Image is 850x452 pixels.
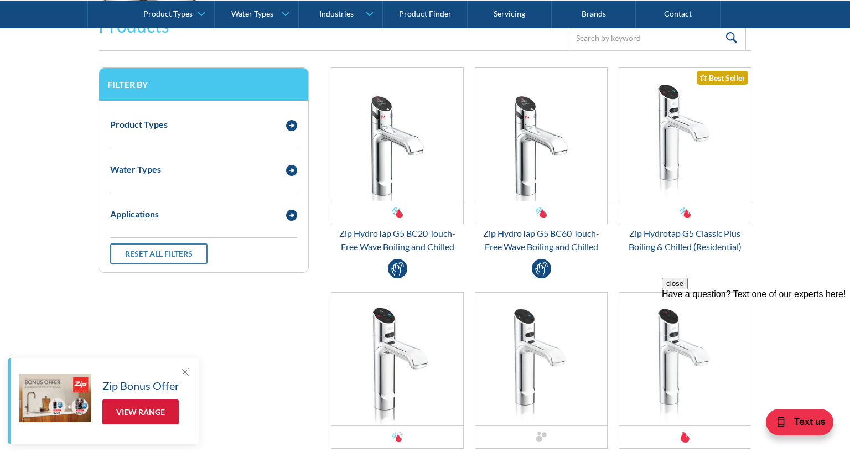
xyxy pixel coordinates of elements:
a: Zip Hydrotap G5 Classic Plus Boiling & Chilled (Residential)Best SellerZip Hydrotap G5 Classic Pl... [619,67,751,253]
a: View Range [102,399,179,424]
div: Best Seller [697,71,748,85]
img: Zip HydroTap G5 BC60 Touch-Free Wave Boiling and Chilled [475,68,607,201]
div: Water Types [110,163,161,176]
div: Product Types [110,118,168,131]
img: Zip Hydrotap G5 Classic Plus Boiling & Chilled (Residential) [619,68,751,201]
div: Zip Hydrotap G5 Classic Plus Boiling & Chilled (Residential) [619,227,751,253]
img: Zip HydroTap G5 BC20 Touch-Free Wave Boiling and Chilled [331,68,463,201]
h5: Zip Bonus Offer [102,377,179,394]
div: Water Types [231,9,273,18]
input: Search by keyword [569,25,746,50]
img: Zip Bonus Offer [19,374,91,422]
iframe: podium webchat widget prompt [662,278,850,411]
div: Zip HydroTap G5 BC20 Touch-Free Wave Boiling and Chilled [331,227,464,253]
iframe: podium webchat widget bubble [761,397,850,452]
a: Zip HydroTap G5 BC20 Touch-Free Wave Boiling and ChilledZip HydroTap G5 BC20 Touch-Free Wave Boil... [331,67,464,253]
img: Zip HydroTap G5 B100 Boiling Only [619,293,751,425]
img: Zip Hydrotap G5 Classic Plus Chilled & Sparkling (Residential) [475,293,607,425]
a: Zip HydroTap G5 BC60 Touch-Free Wave Boiling and ChilledZip HydroTap G5 BC60 Touch-Free Wave Boil... [475,67,608,253]
h3: Filter by [107,79,300,90]
a: Reset all filters [110,243,208,264]
div: Zip HydroTap G5 BC60 Touch-Free Wave Boiling and Chilled [475,227,608,253]
div: Product Types [143,9,193,18]
div: Applications [110,207,159,221]
img: Zip Hydrotap G5 Classic Plus Boiling, Chilled & Sparkling (Residential) [331,293,463,425]
div: Industries [319,9,354,18]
